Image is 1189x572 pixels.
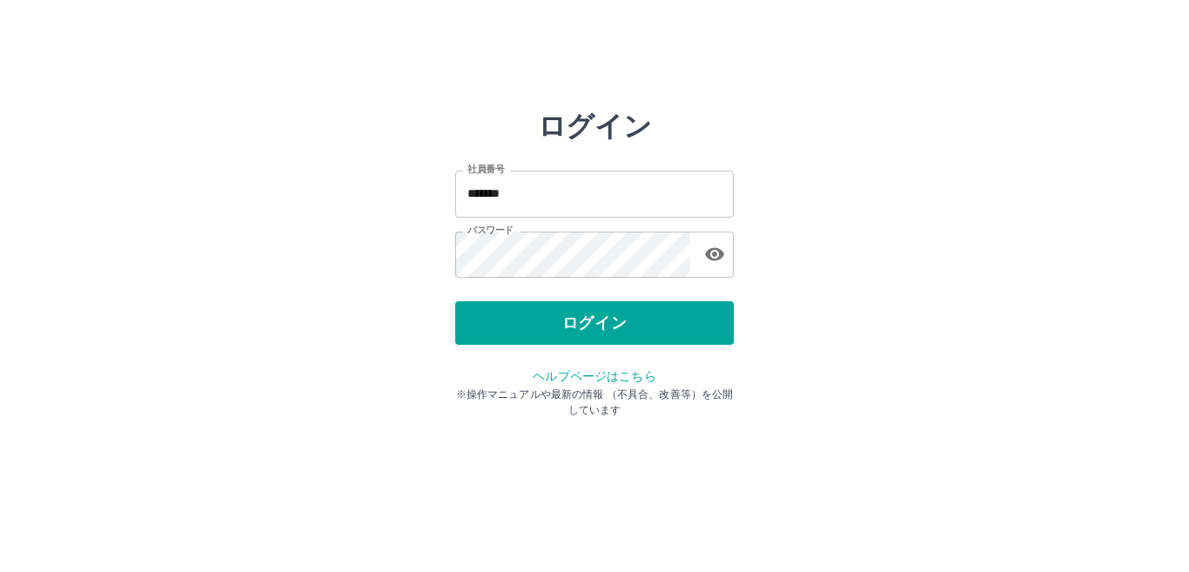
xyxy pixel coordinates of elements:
[455,387,734,418] p: ※操作マニュアルや最新の情報 （不具合、改善等）を公開しています
[538,110,652,143] h2: ログイン
[467,163,504,176] label: 社員番号
[467,224,514,237] label: パスワード
[455,301,734,345] button: ログイン
[533,369,655,383] a: ヘルプページはこちら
